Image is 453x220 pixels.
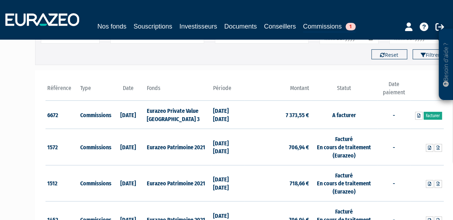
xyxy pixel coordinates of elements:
a: Conseillers [264,21,296,31]
th: Date [112,80,145,101]
td: Commissions [78,165,112,201]
td: Commissions [78,129,112,165]
td: 7 373,55 € [245,101,311,129]
td: Eurazeo Private Value [GEOGRAPHIC_DATA] 3 [145,101,211,129]
span: 1 [346,23,356,30]
td: Facturé En cours de traitement (Eurazeo) [311,129,377,165]
a: Facturer [424,112,442,120]
td: A facturer [311,101,377,129]
img: 1732889491-logotype_eurazeo_blanc_rvb.png [5,13,79,26]
td: Facturé En cours de traitement (Eurazeo) [311,165,377,201]
td: Eurazeo Patrimoine 2021 [145,165,211,201]
td: [DATE] [112,165,145,201]
td: - [377,165,410,201]
td: 706,94 € [245,129,311,165]
th: Montant [245,80,311,101]
th: Type [78,80,112,101]
td: [DATE] [DATE] [211,129,245,165]
td: - [377,129,410,165]
a: Investisseurs [179,21,217,31]
td: 6672 [45,101,79,129]
td: 718,66 € [245,165,311,201]
th: Référence [45,80,79,101]
a: Documents [224,21,257,31]
td: [DATE] [112,101,145,129]
td: 1572 [45,129,79,165]
a: Commissions1 [303,21,356,32]
th: Date paiement [377,80,410,101]
button: Filtrer [413,49,448,59]
td: - [377,101,410,129]
th: Statut [311,80,377,101]
a: Souscriptions [134,21,172,31]
td: [DATE] [112,129,145,165]
td: [DATE] [DATE] [211,165,245,201]
td: [DATE] [DATE] [211,101,245,129]
p: Besoin d'aide ? [442,32,450,97]
button: Reset [371,49,407,59]
td: Eurazeo Patrimoine 2021 [145,129,211,165]
th: Période [211,80,245,101]
td: 1512 [45,165,79,201]
td: Commissions [78,101,112,129]
th: Fonds [145,80,211,101]
a: Nos fonds [97,21,126,31]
